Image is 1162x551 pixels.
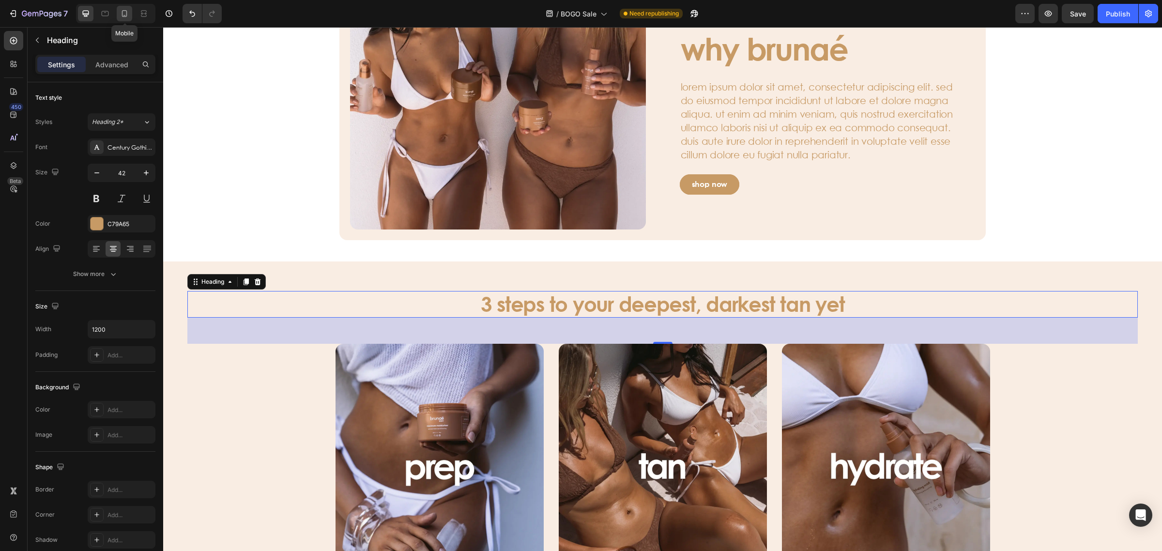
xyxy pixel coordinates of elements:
div: Publish [1106,9,1130,19]
div: Styles [35,118,52,126]
div: Add... [107,536,153,545]
div: Shape [35,461,66,474]
div: Background [35,381,82,394]
div: Show more [73,269,118,279]
button: <p>shop now</p> [517,147,577,168]
div: Width [35,325,51,334]
p: shop now [529,153,565,161]
button: Heading 2* [88,113,155,131]
div: Image [35,430,52,439]
h3: why brunaé [517,4,791,40]
p: 7 [63,8,68,19]
div: Padding [35,351,58,359]
span: / [556,9,559,19]
div: Font [35,143,47,152]
div: Border [35,485,54,494]
div: Undo/Redo [183,4,222,23]
div: Heading [36,250,63,259]
p: Heading [47,34,152,46]
div: Century Gothic Paneuropean [107,143,153,152]
span: BOGO Sale [561,9,596,19]
div: Size [35,300,61,313]
div: C79A65 [107,220,153,229]
div: Text style [35,93,62,102]
div: Add... [107,406,153,414]
p: Settings [48,60,75,70]
button: 7 [4,4,72,23]
div: Color [35,405,50,414]
span: Heading 2* [92,118,123,126]
input: Auto [88,321,155,338]
div: Add... [107,351,153,360]
p: lorem ipsum dolor sit amet, consectetur adipiscing elit. sed do eiusmod tempor incididunt ut labo... [518,53,790,135]
button: Save [1062,4,1094,23]
div: Color [35,219,50,228]
div: Beta [7,177,23,185]
h3: 3 steps to your deepest, darkest tan yet [209,264,790,290]
div: Add... [107,486,153,494]
span: Save [1070,10,1086,18]
span: Need republishing [629,9,679,18]
div: Add... [107,431,153,440]
div: Align [35,243,62,256]
p: Advanced [95,60,128,70]
iframe: Design area [163,27,1162,551]
button: Publish [1098,4,1138,23]
div: Corner [35,510,55,519]
div: Size [35,166,61,179]
div: Open Intercom Messenger [1129,504,1152,527]
div: 450 [9,103,23,111]
div: Add... [107,511,153,520]
div: Shadow [35,536,58,544]
button: Show more [35,265,155,283]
